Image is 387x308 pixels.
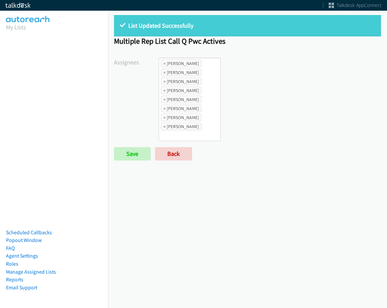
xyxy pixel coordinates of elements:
[163,105,166,112] span: ×
[6,229,52,236] a: Scheduled Callbacks
[6,253,38,259] a: Agent Settings
[161,87,201,94] li: Daquaya Johnson
[6,284,37,291] a: Email Support
[155,147,192,161] a: Back
[114,58,159,67] label: Assignees
[163,69,166,76] span: ×
[6,276,23,283] a: Reports
[161,69,201,76] li: Cathy Shahan
[6,23,26,31] a: My Lists
[163,78,166,85] span: ×
[163,114,166,121] span: ×
[114,36,381,46] h1: Multiple Rep List Call Q Pwc Actives
[6,269,56,275] a: Manage Assigned Lists
[161,123,201,130] li: Trevonna Lancaster
[161,96,201,103] li: Jasmin Martinez
[161,105,201,112] li: Jordan Stehlik
[161,78,201,85] li: Charles Ross
[163,123,166,130] span: ×
[114,147,151,161] input: Save
[6,245,15,251] a: FAQ
[120,21,375,30] p: List Updated Successfully
[163,87,166,94] span: ×
[368,127,387,181] iframe: Resource Center
[6,261,18,267] a: Roles
[329,2,382,9] a: Talkdesk AppConnect
[161,60,201,67] li: Alana Ruiz
[161,114,201,121] li: Tatiana Medina
[6,237,42,243] a: Popout Window
[163,60,166,67] span: ×
[163,96,166,103] span: ×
